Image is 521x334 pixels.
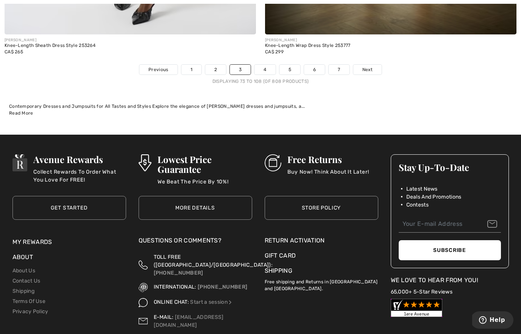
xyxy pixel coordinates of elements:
span: Next [362,66,373,73]
a: Start a session [190,299,233,305]
span: TOLL FREE ([GEOGRAPHIC_DATA]/[GEOGRAPHIC_DATA]): [154,254,273,268]
h3: Free Returns [287,154,369,164]
a: Shipping [12,288,34,294]
span: E-MAIL: [154,314,174,320]
a: [PHONE_NUMBER] [198,284,247,290]
button: Subscribe [399,240,501,260]
a: Privacy Policy [12,308,48,315]
div: [PERSON_NAME] [5,37,95,43]
span: CA$ 299 [265,49,284,54]
a: Previous [139,65,177,75]
img: Online Chat [228,300,233,305]
p: We Beat The Price By 10%! [158,178,252,193]
img: Avenue Rewards [12,154,28,171]
img: Online Chat [139,298,148,307]
img: Lowest Price Guarantee [139,154,151,171]
img: Customer Reviews [391,299,442,317]
div: We Love To Hear From You! [391,276,509,285]
span: Deals And Promotions [406,193,462,201]
img: Toll Free (Canada/US) [139,253,148,277]
div: Questions or Comments? [139,236,252,249]
a: Shipping [265,267,292,274]
a: 7 [329,65,349,75]
a: 6 [304,65,325,75]
h3: Avenue Rewards [33,154,126,164]
img: Free Returns [265,154,282,171]
a: Return Activation [265,236,378,245]
p: Free shipping and Returns in [GEOGRAPHIC_DATA] and [GEOGRAPHIC_DATA]. [265,275,378,292]
a: 3 [230,65,251,75]
span: CA$ 265 [5,49,23,54]
a: Terms Of Use [12,298,46,304]
a: [PHONE_NUMBER] [154,270,203,276]
span: INTERNATIONAL: [154,284,197,290]
span: Contests [406,201,429,209]
a: 65,000+ 5-Star Reviews [391,289,453,295]
a: 2 [205,65,226,75]
h3: Lowest Price Guarantee [158,154,252,174]
span: ONLINE CHAT: [154,299,189,305]
a: [EMAIL_ADDRESS][DOMAIN_NAME] [154,314,224,328]
div: [PERSON_NAME] [265,37,351,43]
div: Contemporary Dresses and Jumpsuits for All Tastes and Styles Explore the elegance of [PERSON_NAME... [9,103,512,110]
a: 4 [254,65,275,75]
a: 5 [279,65,300,75]
span: Latest News [406,185,438,193]
h3: Stay Up-To-Date [399,162,501,172]
a: 1 [181,65,201,75]
iframe: Opens a widget where you can find more information [472,311,513,330]
a: Next [353,65,382,75]
a: Store Policy [265,196,378,220]
a: My Rewards [12,238,52,245]
a: More Details [139,196,252,220]
a: Contact Us [12,278,41,284]
div: Knee-Length Wrap Dress Style 253777 [265,43,351,48]
span: Previous [148,66,168,73]
img: Contact us [139,313,148,329]
span: Read More [9,110,33,116]
a: About Us [12,267,35,274]
div: Knee-Length Sheath Dress Style 253264 [5,43,95,48]
p: Collect Rewards To Order What You Love For FREE! [33,168,126,183]
div: About [12,253,126,266]
p: Buy Now! Think About It Later! [287,168,369,183]
img: International [139,283,148,292]
a: Gift Card [265,251,378,260]
a: Get Started [12,196,126,220]
input: Your E-mail Address [399,216,501,233]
